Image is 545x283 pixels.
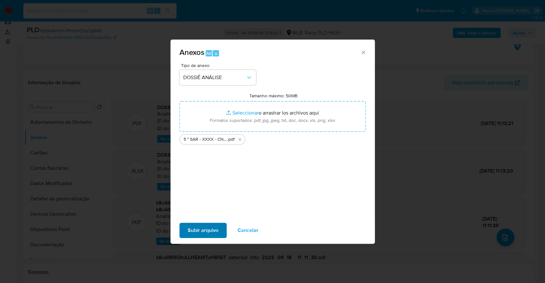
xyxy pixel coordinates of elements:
[188,223,218,237] span: Subir arquivo
[215,50,217,56] span: a
[249,93,298,99] label: Tamanho máximo: 50MB
[206,50,211,56] span: Alt
[238,223,258,237] span: Cancelar
[360,49,366,55] button: Cerrar
[179,132,366,145] ul: Archivos seleccionados
[227,136,235,143] span: .pdf
[236,136,244,143] button: Eliminar 5 ° SAR - XXXX - CNPJ 20696786000130 - WORKANA SERVICOS DE INTERNET BRASIL LTDA.pdf
[179,223,227,238] button: Subir arquivo
[181,63,258,68] span: Tipo de anexo
[179,47,204,58] span: Anexos
[179,70,256,85] button: DOSSIÊ ANÁLISE
[184,136,227,143] span: 5 ° SAR - XXXX - CNPJ 20696786000130 - WORKANA SERVICOS DE INTERNET BRASIL LTDA
[183,74,246,81] span: DOSSIÊ ANÁLISE
[229,223,267,238] button: Cancelar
